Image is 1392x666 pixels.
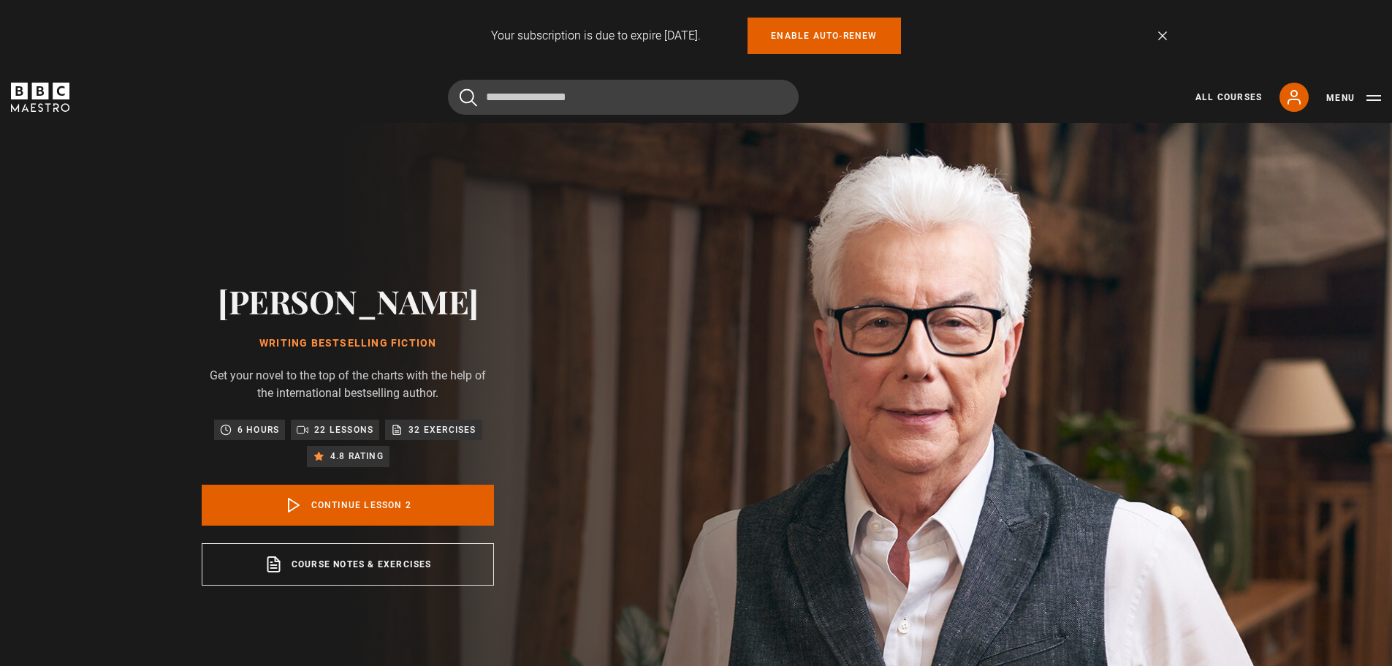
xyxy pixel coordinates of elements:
[448,80,799,115] input: Search
[1195,91,1262,104] a: All Courses
[491,27,701,45] p: Your subscription is due to expire [DATE].
[202,367,494,402] p: Get your novel to the top of the charts with the help of the international bestselling author.
[330,449,384,463] p: 4.8 rating
[202,338,494,349] h1: Writing Bestselling Fiction
[202,282,494,319] h2: [PERSON_NAME]
[748,18,900,54] a: Enable auto-renew
[237,423,279,437] p: 6 hours
[314,423,373,437] p: 22 lessons
[202,543,494,586] a: Course notes & exercises
[202,485,494,526] a: Continue lesson 2
[408,423,476,437] p: 32 exercises
[11,83,69,112] svg: BBC Maestro
[1326,91,1381,105] button: Toggle navigation
[460,88,477,107] button: Submit the search query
